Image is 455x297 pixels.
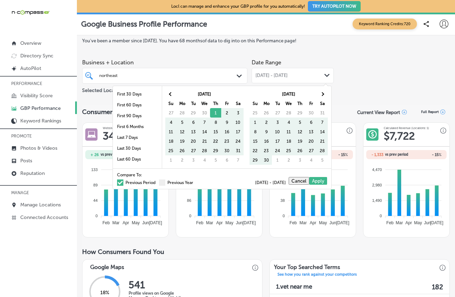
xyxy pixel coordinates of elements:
[20,145,57,151] p: Photos & Videos
[113,220,120,225] tspan: Mar
[317,136,328,146] td: 21
[380,214,382,218] tspan: 0
[309,177,327,185] button: Apply
[176,136,188,146] td: 19
[299,220,307,225] tspan: Mar
[91,153,99,157] h2: + 26
[294,108,305,118] td: 29
[210,146,221,155] td: 29
[317,127,328,136] td: 14
[261,146,272,155] td: 23
[210,136,221,146] td: 22
[176,89,232,99] th: [DATE]
[199,155,210,165] td: 4
[20,105,61,111] p: GBP Performance
[261,108,272,118] td: 26
[371,153,383,157] h2: - 1,333
[310,220,317,225] tspan: Apr
[117,173,142,177] span: Compare To:
[176,155,188,165] td: 2
[276,283,312,291] p: 1. vet near me
[250,108,261,118] td: 25
[272,127,283,136] td: 10
[187,198,192,203] tspan: 86
[221,99,232,108] th: Fr
[142,220,149,225] tspan: Jun
[199,118,210,127] td: 7
[159,181,193,185] label: Previous Year
[430,220,443,225] tspan: [DATE]
[103,126,123,130] h3: Website Clicks
[261,127,272,136] td: 9
[424,220,431,225] tspan: Jun
[188,127,199,136] td: 13
[261,136,272,146] td: 16
[20,65,41,71] p: AutoPilot
[283,127,294,136] td: 11
[261,89,317,99] th: [DATE]
[319,220,327,225] tspan: May
[100,289,109,295] span: 18 %
[317,118,328,127] td: 7
[210,118,221,127] td: 8
[232,118,244,127] td: 10
[273,272,361,278] p: See how you rank against your competitors
[199,127,210,136] td: 14
[20,40,41,46] p: Overview
[199,108,210,118] td: 30
[123,220,129,225] tspan: Apr
[221,127,232,136] td: 16
[82,85,130,93] p: Selected Locations ( 1 )
[421,110,439,114] span: Full Report
[294,127,305,136] td: 12
[283,214,285,218] tspan: 0
[221,136,232,146] td: 23
[283,118,294,127] td: 4
[188,108,199,118] td: 29
[294,136,305,146] td: 19
[272,155,283,165] td: 1
[308,1,361,12] button: TRY AUTOPILOT NOW
[439,153,441,157] span: %
[165,118,176,127] td: 4
[294,118,305,127] td: 5
[236,220,243,225] tspan: Jun
[283,136,294,146] td: 18
[82,38,450,43] label: You've been a member since [DATE] . You have 68 months of data to dig into on this Performance page!
[86,260,128,272] h3: Google Maps
[250,118,261,127] td: 1
[20,170,45,176] p: Reputation
[232,146,244,155] td: 31
[317,155,328,165] td: 5
[113,89,162,100] li: First 30 Days
[357,109,400,115] p: Current View Report
[113,154,162,165] li: Last 60 Days
[82,59,247,66] span: Business + Location
[176,146,188,155] td: 26
[250,146,261,155] td: 22
[261,155,272,165] td: 30
[20,118,61,124] p: Keyword Rankings
[345,153,348,157] span: %
[405,220,412,225] tspan: Apr
[387,220,394,225] tspan: Feb
[305,136,317,146] td: 20
[294,99,305,108] th: Th
[188,118,199,127] td: 6
[20,93,53,99] p: Visibility Score
[294,155,305,165] td: 3
[113,143,162,154] li: Last 30 Days
[272,108,283,118] td: 27
[216,220,223,225] tspan: Apr
[210,108,221,118] td: 1
[20,202,61,208] p: Manage Locations
[82,108,165,116] span: Consumer Actions Overview
[20,53,53,59] p: Directory Sync
[113,165,162,176] li: Last 90 Days
[283,146,294,155] td: 25
[188,99,199,108] th: Tu
[255,181,289,185] span: [DATE] - [DATE]
[113,132,162,143] li: Last 7 Days
[250,99,261,108] th: Su
[221,108,232,118] td: 2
